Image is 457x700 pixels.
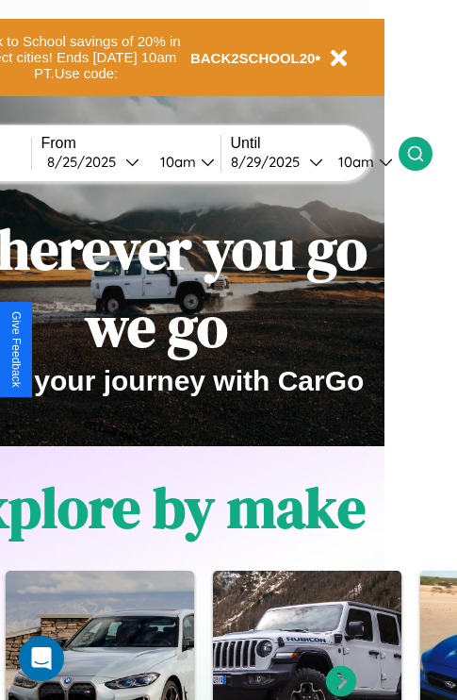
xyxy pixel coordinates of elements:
label: Until [231,135,399,152]
button: 8/25/2025 [41,152,145,172]
div: 8 / 29 / 2025 [231,153,309,171]
div: Give Feedback [9,311,23,388]
b: BACK2SCHOOL20 [190,50,316,66]
div: 10am [151,153,201,171]
div: 8 / 25 / 2025 [47,153,125,171]
button: 10am [323,152,399,172]
button: 10am [145,152,220,172]
div: Open Intercom Messenger [19,636,64,681]
label: From [41,135,220,152]
div: 10am [329,153,379,171]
